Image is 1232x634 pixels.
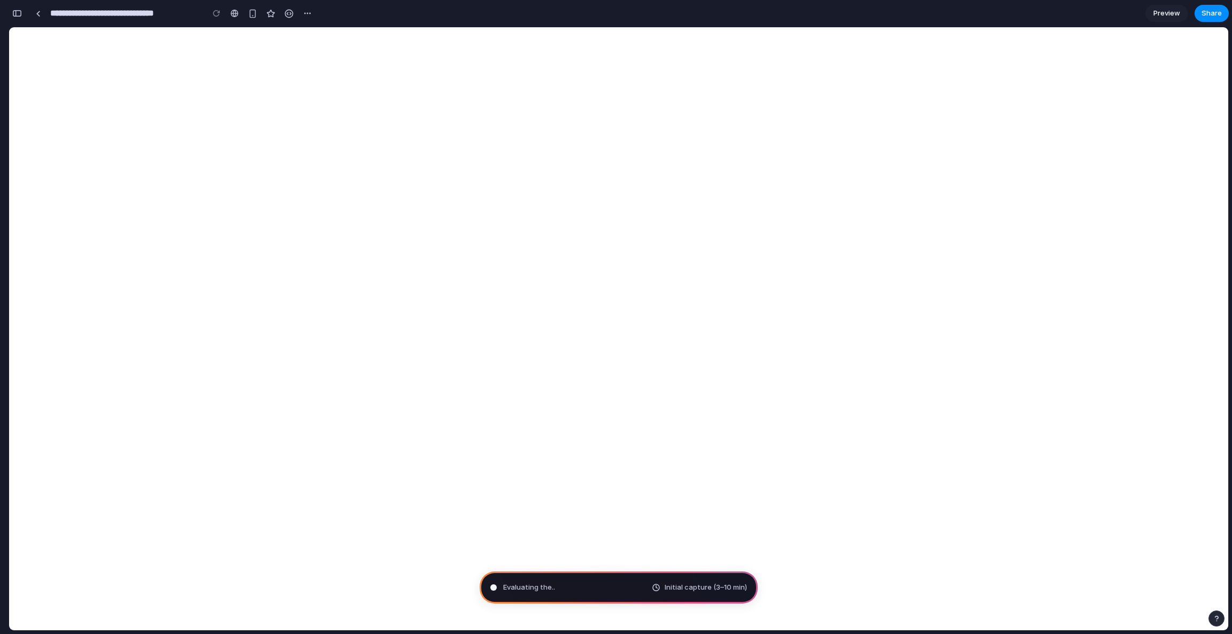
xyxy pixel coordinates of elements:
span: Evaluating the .. [503,582,555,593]
span: Share [1202,8,1222,19]
a: Preview [1145,5,1188,22]
button: Share [1195,5,1229,22]
span: Preview [1153,8,1180,19]
span: Initial capture (3–10 min) [665,582,747,593]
